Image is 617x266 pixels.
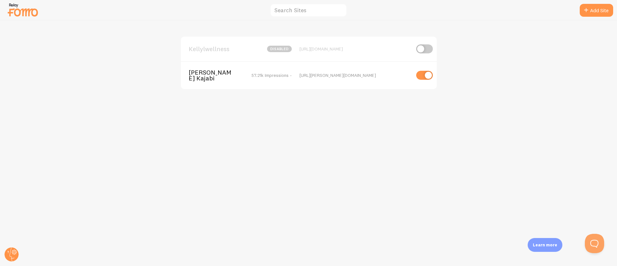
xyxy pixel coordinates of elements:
[300,46,410,52] div: [URL][DOMAIN_NAME]
[10,10,15,15] img: logo_orange.svg
[533,242,557,248] p: Learn more
[17,17,71,22] div: Domain: [DOMAIN_NAME]
[17,37,22,42] img: tab_domain_overview_orange.svg
[24,38,58,42] div: Domain Overview
[300,72,410,78] div: [URL][PERSON_NAME][DOMAIN_NAME]
[10,17,15,22] img: website_grey.svg
[189,69,240,81] span: [PERSON_NAME] Kajabi
[7,2,39,18] img: fomo-relay-logo-orange.svg
[71,38,108,42] div: Keywords by Traffic
[18,10,31,15] div: v 4.0.25
[585,234,604,253] iframe: Help Scout Beacon - Open
[251,72,292,78] span: 57.21k Impressions -
[64,37,69,42] img: tab_keywords_by_traffic_grey.svg
[267,46,292,52] span: disabled
[528,238,562,252] div: Learn more
[189,46,240,52] span: Kellylwellness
